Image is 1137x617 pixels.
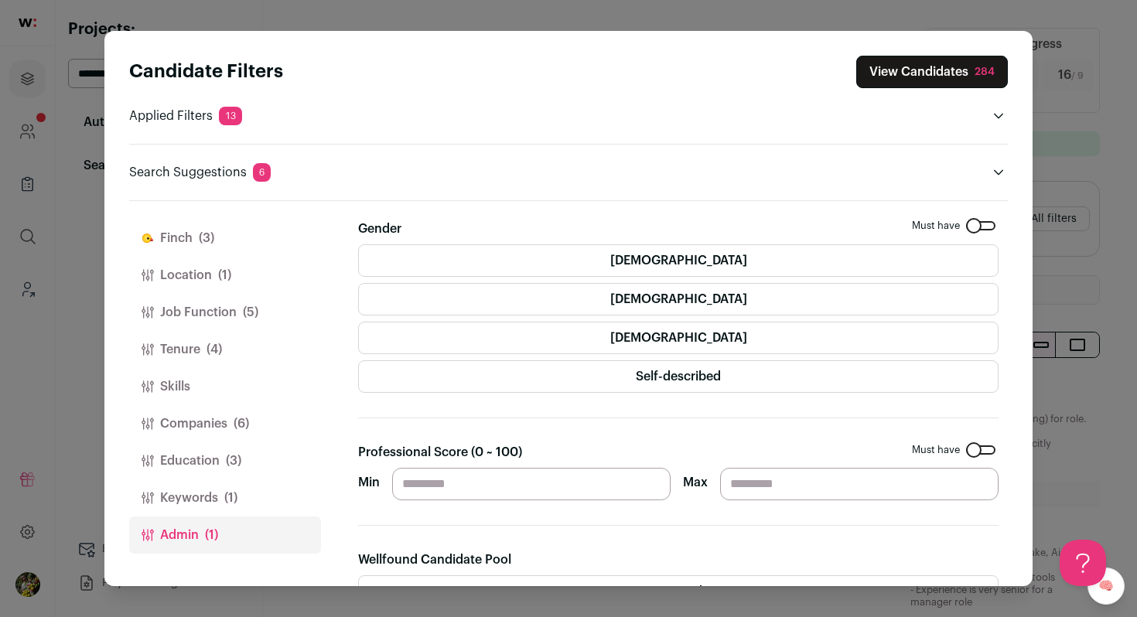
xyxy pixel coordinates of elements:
[129,257,321,294] button: Location(1)
[358,283,999,315] label: [DEMOGRAPHIC_DATA]
[129,107,242,125] p: Applied Filters
[129,516,321,554] button: Admin(1)
[234,414,249,433] span: (6)
[199,229,214,247] span: (3)
[358,322,999,354] label: [DEMOGRAPHIC_DATA]
[207,340,222,359] span: (4)
[219,107,242,125] span: 13
[224,489,237,507] span: (1)
[226,452,241,470] span: (3)
[243,303,258,322] span: (5)
[358,443,522,462] label: Professional Score (0 ~ 100)
[358,551,511,569] label: Wellfound Candidate Pool
[358,220,401,238] label: Gender
[683,473,708,492] label: Max
[205,526,218,544] span: (1)
[129,163,271,182] p: Search Suggestions
[912,220,960,232] span: Must have
[1087,568,1125,605] a: 🧠
[975,64,995,80] div: 284
[129,220,321,257] button: Finch(3)
[358,575,999,608] label: Curated
[358,244,999,277] label: [DEMOGRAPHIC_DATA]
[129,479,321,516] button: Keywords(1)
[989,107,1008,125] button: Open applied filters
[912,444,960,456] span: Must have
[358,473,380,492] label: Min
[129,368,321,405] button: Skills
[218,266,231,285] span: (1)
[129,294,321,331] button: Job Function(5)
[856,56,1008,88] button: Close search preferences
[253,163,271,182] span: 6
[358,360,999,393] label: Self-described
[1060,540,1106,586] iframe: Help Scout Beacon - Open
[129,442,321,479] button: Education(3)
[129,63,283,81] strong: Candidate Filters
[129,405,321,442] button: Companies(6)
[129,331,321,368] button: Tenure(4)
